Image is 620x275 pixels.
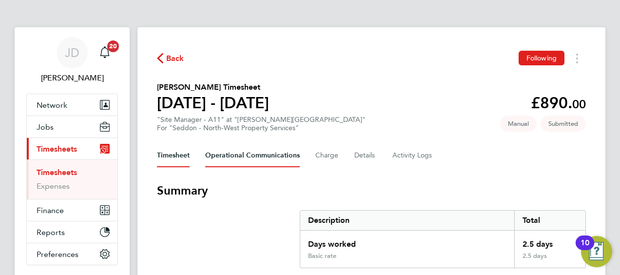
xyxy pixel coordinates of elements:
[315,144,339,167] button: Charge
[581,243,589,255] div: 10
[519,51,564,65] button: Following
[205,144,300,167] button: Operational Communications
[514,211,585,230] div: Total
[37,122,54,132] span: Jobs
[27,243,117,265] button: Preferences
[581,236,612,267] button: Open Resource Center, 10 new notifications
[27,138,117,159] button: Timesheets
[27,116,117,137] button: Jobs
[27,159,117,199] div: Timesheets
[392,144,433,167] button: Activity Logs
[300,210,586,268] div: Summary
[107,40,119,52] span: 20
[27,199,117,221] button: Finance
[568,51,586,66] button: Timesheets Menu
[572,97,586,111] span: 00
[26,37,118,84] a: JD[PERSON_NAME]
[65,46,79,59] span: JD
[157,52,184,64] button: Back
[526,54,557,62] span: Following
[157,144,190,167] button: Timesheet
[37,250,78,259] span: Preferences
[157,81,269,93] h2: [PERSON_NAME] Timesheet
[26,72,118,84] span: Jason Dimelow
[37,100,67,110] span: Network
[157,124,366,132] div: For "Seddon - North-West Property Services"
[37,168,77,177] a: Timesheets
[300,231,514,252] div: Days worked
[27,94,117,116] button: Network
[531,94,586,112] app-decimal: £890.
[37,206,64,215] span: Finance
[514,252,585,268] div: 2.5 days
[37,144,77,154] span: Timesheets
[300,211,514,230] div: Description
[27,221,117,243] button: Reports
[37,228,65,237] span: Reports
[514,231,585,252] div: 2.5 days
[541,116,586,132] span: This timesheet is Submitted.
[37,181,70,191] a: Expenses
[308,252,336,260] div: Basic rate
[500,116,537,132] span: This timesheet was manually created.
[354,144,377,167] button: Details
[157,183,586,198] h3: Summary
[95,37,115,68] a: 20
[157,116,366,132] div: "Site Manager - A11" at "[PERSON_NAME][GEOGRAPHIC_DATA]"
[166,53,184,64] span: Back
[157,93,269,113] h1: [DATE] - [DATE]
